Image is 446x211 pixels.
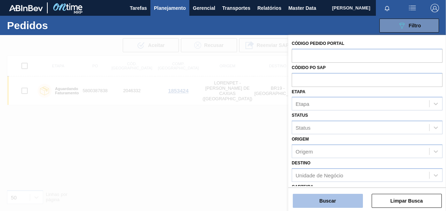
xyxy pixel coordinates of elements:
div: Unidade de Negócio [296,172,343,178]
label: Código Pedido Portal [292,41,344,46]
span: Master Data [288,4,316,12]
span: Tarefas [130,4,147,12]
label: Origem [292,137,309,142]
div: Status [296,125,311,131]
button: Notificações [376,3,398,13]
span: Relatórios [257,4,281,12]
img: TNhmsLtSVTkK8tSr43FrP2fwEKptu5GPRR3wAAAABJRU5ErkJggg== [9,5,43,11]
span: Transportes [222,4,250,12]
button: Filtro [379,19,439,33]
label: Destino [292,161,310,165]
label: Status [292,113,308,118]
label: Carteira [292,184,313,189]
span: Gerencial [193,4,215,12]
span: Planejamento [154,4,186,12]
img: Logout [431,4,439,12]
label: Etapa [292,89,305,94]
div: Origem [296,148,313,154]
h1: Pedidos [7,21,104,29]
img: userActions [408,4,417,12]
label: Códido PO SAP [292,65,326,70]
span: Filtro [409,23,421,28]
div: Etapa [296,101,309,107]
